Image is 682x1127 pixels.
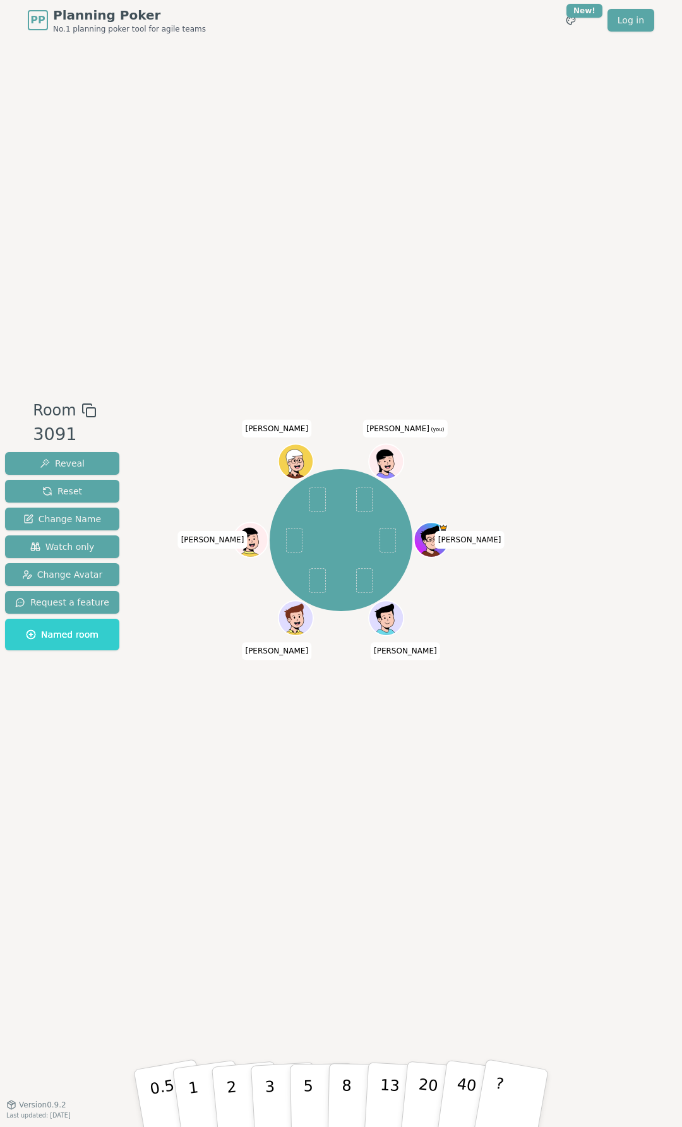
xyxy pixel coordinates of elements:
[242,643,311,660] span: Click to change your name
[5,619,119,650] button: Named room
[439,524,448,533] span: Matt is the host
[566,4,602,18] div: New!
[28,6,206,34] a: PPPlanning PokerNo.1 planning poker tool for agile teams
[53,6,206,24] span: Planning Poker
[559,9,582,32] button: New!
[242,420,311,438] span: Click to change your name
[6,1100,66,1110] button: Version0.9.2
[5,480,119,503] button: Reset
[435,531,505,549] span: Click to change your name
[15,596,109,609] span: Request a feature
[5,535,119,558] button: Watch only
[42,485,82,498] span: Reset
[26,628,99,641] span: Named room
[370,446,403,479] button: Click to change your avatar
[53,24,206,34] span: No.1 planning poker tool for agile teams
[22,568,103,581] span: Change Avatar
[5,563,119,586] button: Change Avatar
[607,9,654,32] a: Log in
[30,540,95,553] span: Watch only
[33,422,96,448] div: 3091
[23,513,101,525] span: Change Name
[429,427,445,432] span: (you)
[33,399,76,422] span: Room
[5,508,119,530] button: Change Name
[19,1100,66,1110] span: Version 0.9.2
[40,457,85,470] span: Reveal
[363,420,447,438] span: Click to change your name
[178,531,248,549] span: Click to change your name
[371,643,440,660] span: Click to change your name
[5,591,119,614] button: Request a feature
[6,1112,71,1119] span: Last updated: [DATE]
[5,452,119,475] button: Reveal
[30,13,45,28] span: PP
